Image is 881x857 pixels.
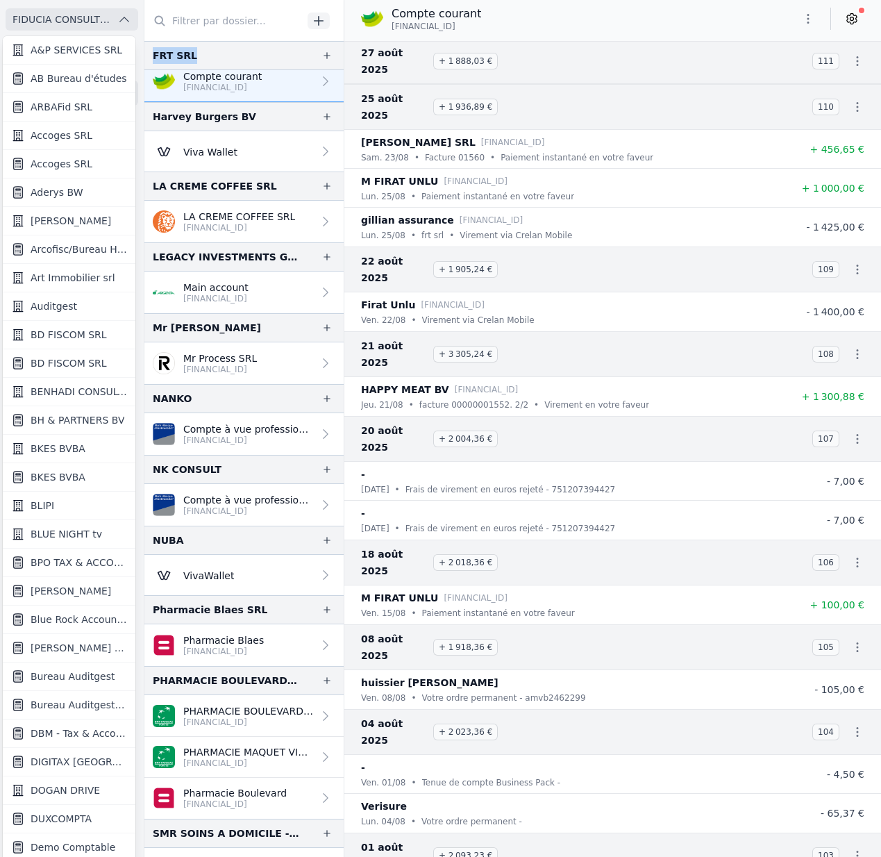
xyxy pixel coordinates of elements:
span: DIGITAX [GEOGRAPHIC_DATA] SRL [31,755,127,769]
span: [PERSON_NAME] [31,214,111,228]
span: Arcofisc/Bureau Haot [31,242,127,256]
span: BENHADI CONSULTING SRL [31,385,127,399]
span: BKES BVBA [31,442,85,456]
span: Art Immobilier srl [31,271,115,285]
span: DOGAN DRIVE [31,783,100,797]
span: ARBAFid SRL [31,100,92,114]
span: Bureau Auditgest [31,669,115,683]
span: Accoges SRL [31,157,92,171]
span: [PERSON_NAME] (Fiduciaire) [31,641,127,655]
span: Bureau Auditgest - [PERSON_NAME] [31,698,127,712]
span: Demo Comptable [31,840,115,854]
span: A&P SERVICES SRL [31,43,122,57]
span: BPO TAX & ACCOUNTANCY SRL [31,556,127,569]
span: BH & PARTNERS BV [31,413,124,427]
span: Accoges SRL [31,128,92,142]
span: BD FISCOM SRL [31,328,107,342]
span: [PERSON_NAME] [31,584,111,598]
span: BLUE NIGHT tv [31,527,102,541]
span: Auditgest [31,299,77,313]
span: BKES BVBA [31,470,85,484]
span: DBM - Tax & Accounting sprl [31,726,127,740]
span: BLIPI [31,499,54,513]
span: Aderys BW [31,185,83,199]
span: BD FISCOM SRL [31,356,107,370]
span: DUXCOMPTA [31,812,92,826]
span: Blue Rock Accounting [31,613,127,626]
span: AB Bureau d'études [31,72,127,85]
